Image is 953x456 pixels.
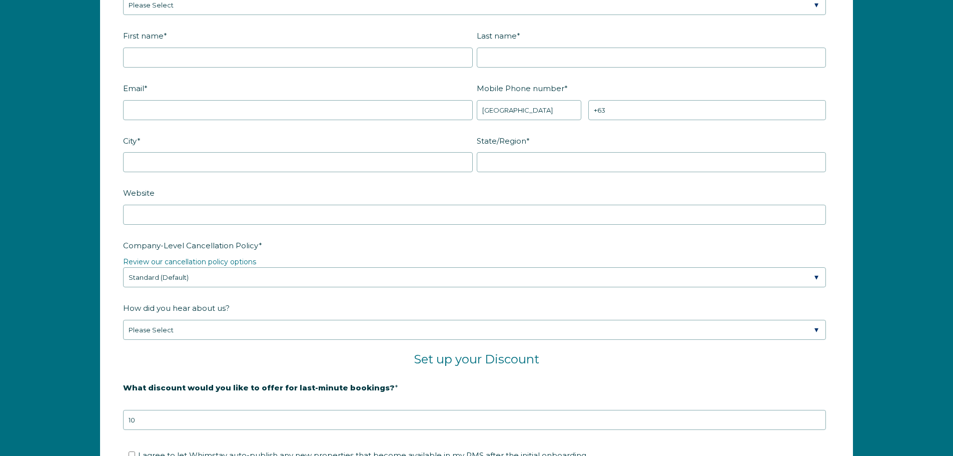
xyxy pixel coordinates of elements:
[123,133,137,149] span: City
[123,400,280,409] strong: 20% is recommended, minimum of 10%
[123,300,230,316] span: How did you hear about us?
[123,257,256,266] a: Review our cancellation policy options
[123,81,144,96] span: Email
[477,133,526,149] span: State/Region
[123,185,155,201] span: Website
[123,383,395,392] strong: What discount would you like to offer for last-minute bookings?
[123,28,164,44] span: First name
[123,238,259,253] span: Company-Level Cancellation Policy
[414,352,539,366] span: Set up your Discount
[477,28,517,44] span: Last name
[477,81,564,96] span: Mobile Phone number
